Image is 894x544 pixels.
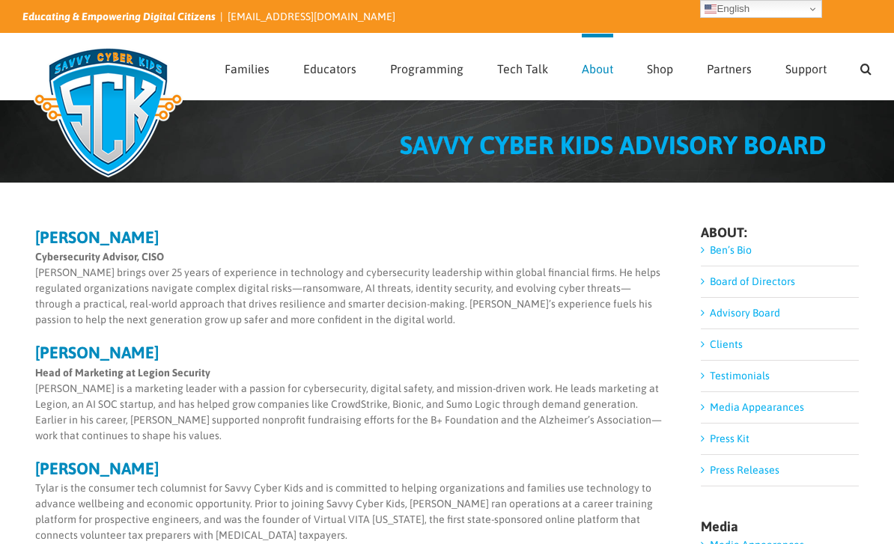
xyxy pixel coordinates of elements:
[35,367,210,379] strong: Head of Marketing at Legion Security
[710,433,749,444] a: Press Kit
[390,34,463,100] a: Programming
[35,251,164,263] strong: Cybersecurity Advisor, CISO
[35,480,668,543] p: Tylar is the consumer tech columnist for Savvy Cyber Kids and is committed to helping organizatio...
[225,34,872,100] nav: Main Menu
[35,227,159,247] strong: [PERSON_NAME]
[303,63,356,75] span: Educators
[647,34,673,100] a: Shop
[785,63,827,75] span: Support
[860,34,872,100] a: Search
[707,63,752,75] span: Partners
[710,464,779,476] a: Press Releases
[225,63,270,75] span: Families
[647,63,673,75] span: Shop
[35,249,668,328] p: [PERSON_NAME] brings over 25 years of experience in technology and cybersecurity leadership withi...
[710,338,743,350] a: Clients
[22,10,216,22] i: Educating & Empowering Digital Citizens
[701,226,859,239] h4: ABOUT:
[707,34,752,100] a: Partners
[710,370,770,382] a: Testimonials
[710,307,780,319] a: Advisory Board
[35,459,159,478] strong: [PERSON_NAME]
[400,130,827,159] span: SAVVY CYBER KIDS ADVISORY BOARD
[35,365,668,444] p: [PERSON_NAME] is a marketing leader with a passion for cybersecurity, digital safety, and mission...
[785,34,827,100] a: Support
[35,343,159,362] strong: [PERSON_NAME]
[582,63,613,75] span: About
[710,401,804,413] a: Media Appearances
[390,63,463,75] span: Programming
[497,34,548,100] a: Tech Talk
[710,275,795,287] a: Board of Directors
[228,10,395,22] a: [EMAIL_ADDRESS][DOMAIN_NAME]
[497,63,548,75] span: Tech Talk
[701,520,859,534] h4: Media
[303,34,356,100] a: Educators
[705,3,717,15] img: en
[225,34,270,100] a: Families
[710,244,752,256] a: Ben’s Bio
[22,37,194,187] img: Savvy Cyber Kids Logo
[582,34,613,100] a: About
